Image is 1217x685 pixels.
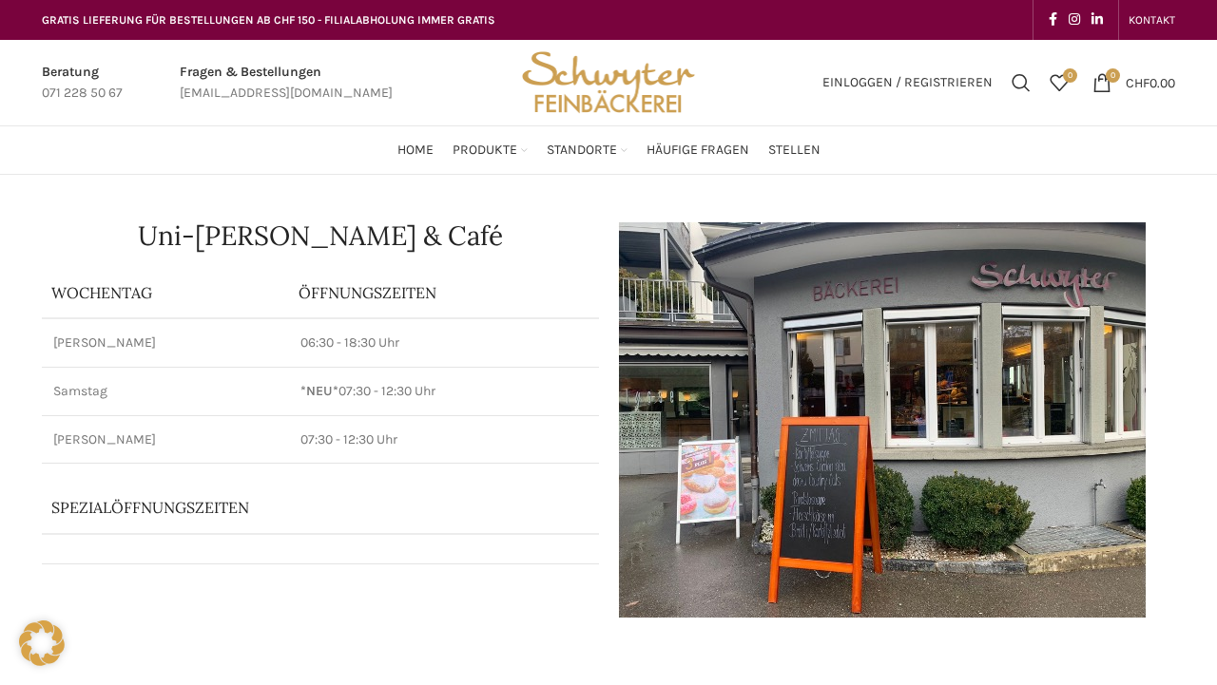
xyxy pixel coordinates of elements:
[1129,1,1175,39] a: KONTAKT
[822,76,993,89] span: Einloggen / Registrieren
[768,131,821,169] a: Stellen
[647,142,749,160] span: Häufige Fragen
[547,131,628,169] a: Standorte
[51,497,536,518] p: Spezialöffnungszeiten
[42,13,495,27] span: GRATIS LIEFERUNG FÜR BESTELLUNGEN AB CHF 150 - FILIALABHOLUNG IMMER GRATIS
[1002,64,1040,102] a: Suchen
[32,131,1185,169] div: Main navigation
[53,382,278,401] p: Samstag
[1086,7,1109,33] a: Linkedin social link
[453,131,528,169] a: Produkte
[300,382,588,401] p: 07:30 - 12:30 Uhr
[42,222,599,249] h1: Uni-[PERSON_NAME] & Café
[1063,68,1077,83] span: 0
[397,142,434,160] span: Home
[1126,74,1149,90] span: CHF
[768,142,821,160] span: Stellen
[299,282,589,303] p: ÖFFNUNGSZEITEN
[647,131,749,169] a: Häufige Fragen
[1083,64,1185,102] a: 0 CHF0.00
[53,333,278,352] p: [PERSON_NAME]
[515,73,702,89] a: Site logo
[1040,64,1078,102] div: Meine Wunschliste
[1126,74,1175,90] bdi: 0.00
[515,40,702,125] img: Bäckerei Schwyter
[1106,68,1120,83] span: 0
[1043,7,1063,33] a: Facebook social link
[300,430,588,449] p: 07:30 - 12:30 Uhr
[53,430,278,449] p: [PERSON_NAME]
[547,142,617,160] span: Standorte
[180,62,393,105] a: Infobox link
[1040,64,1078,102] a: 0
[300,333,588,352] p: 06:30 - 18:30 Uhr
[51,282,280,303] p: Wochentag
[42,62,123,105] a: Infobox link
[397,131,434,169] a: Home
[813,64,1002,102] a: Einloggen / Registrieren
[1129,13,1175,27] span: KONTAKT
[1063,7,1086,33] a: Instagram social link
[1119,1,1185,39] div: Secondary navigation
[453,142,517,160] span: Produkte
